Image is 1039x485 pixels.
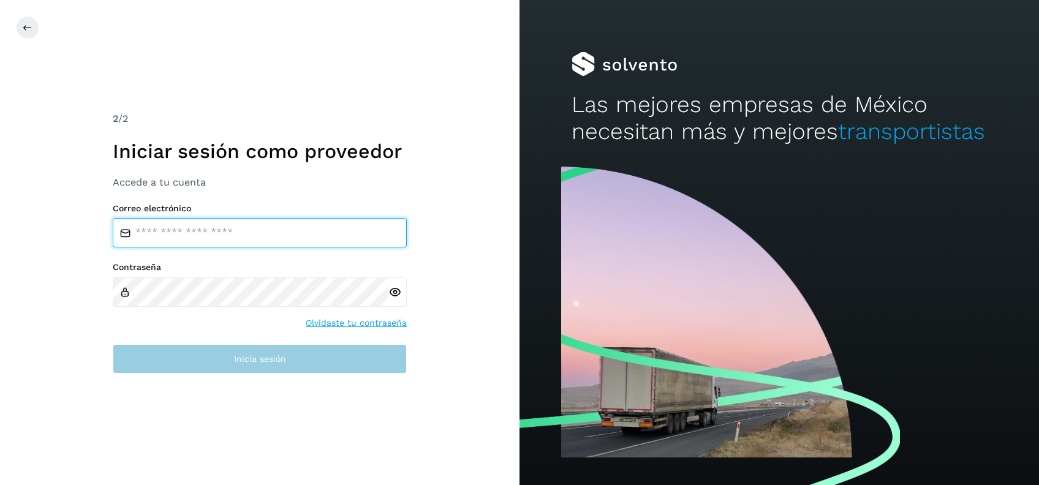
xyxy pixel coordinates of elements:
[306,317,407,329] a: Olvidaste tu contraseña
[113,344,407,374] button: Inicia sesión
[572,91,987,146] h2: Las mejores empresas de México necesitan más y mejores
[113,203,407,214] label: Correo electrónico
[113,176,407,188] h3: Accede a tu cuenta
[234,355,286,363] span: Inicia sesión
[113,113,118,124] span: 2
[113,262,407,273] label: Contraseña
[113,140,407,163] h1: Iniciar sesión como proveedor
[113,111,407,126] div: /2
[838,118,985,145] span: transportistas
